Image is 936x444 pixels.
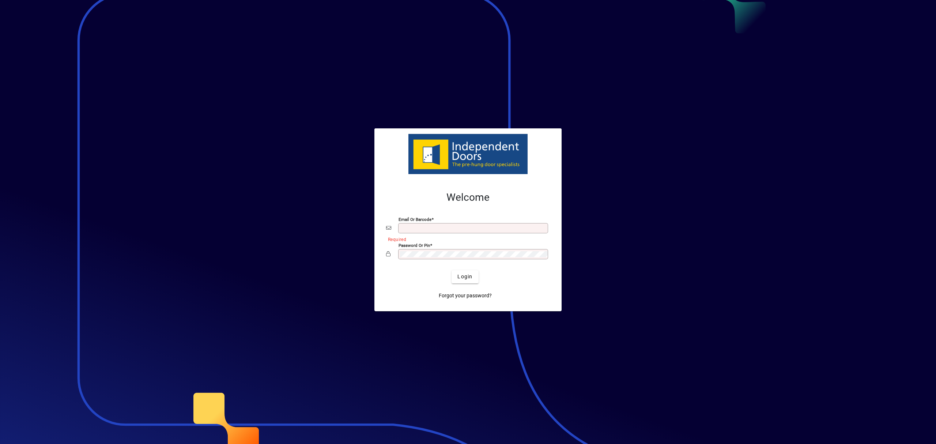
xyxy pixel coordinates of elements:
h2: Welcome [386,191,550,204]
mat-error: Required [388,235,544,243]
span: Forgot your password? [439,292,492,300]
mat-label: Password or Pin [399,242,430,248]
button: Login [452,270,478,283]
a: Forgot your password? [436,289,495,302]
span: Login [457,273,472,281]
mat-label: Email or Barcode [399,217,431,222]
